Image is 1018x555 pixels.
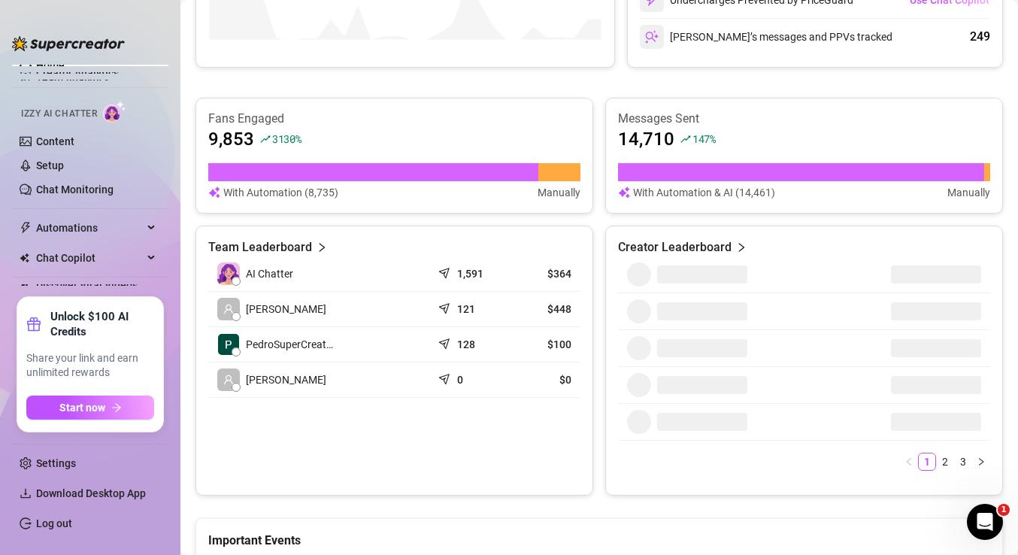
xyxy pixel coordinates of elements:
[208,127,254,151] article: 9,853
[900,453,918,471] li: Previous Page
[260,134,271,144] span: rise
[967,504,1003,540] iframe: Intercom live chat
[111,402,122,413] span: arrow-right
[208,238,312,256] article: Team Leaderboard
[218,334,239,355] img: PedroSuperCreat…
[246,301,326,317] span: [PERSON_NAME]
[947,184,990,201] article: Manually
[208,519,990,550] div: Important Events
[20,253,29,263] img: Chat Copilot
[246,265,293,282] span: AI Chatter
[919,453,935,470] a: 1
[36,74,110,86] a: Team Analytics
[36,59,65,71] a: Home
[640,25,892,49] div: [PERSON_NAME]’s messages and PPVs tracked
[26,351,154,381] span: Share your link and earn unlimited rewards
[692,132,716,146] span: 147 %
[438,264,453,279] span: send
[438,299,453,314] span: send
[36,457,76,469] a: Settings
[272,132,301,146] span: 3130 %
[936,453,954,471] li: 2
[36,279,138,291] a: Discover Viral Videos
[21,107,97,121] span: Izzy AI Chatter
[208,111,580,127] article: Fans Engaged
[12,36,125,51] img: logo-BBDzfeDw.svg
[50,309,154,339] strong: Unlock $100 AI Credits
[972,453,990,471] li: Next Page
[59,402,105,414] span: Start now
[515,302,571,317] article: $448
[438,335,453,350] span: send
[246,372,326,388] span: [PERSON_NAME]
[36,216,143,240] span: Automations
[36,135,74,147] a: Content
[538,184,580,201] article: Manually
[36,183,114,196] a: Chat Monitoring
[970,28,990,46] div: 249
[977,457,986,466] span: right
[223,184,338,201] article: With Automation (8,735)
[26,317,41,332] span: gift
[515,337,571,352] article: $100
[36,159,64,171] a: Setup
[618,184,630,201] img: svg%3e
[900,453,918,471] button: left
[457,337,475,352] article: 128
[36,517,72,529] a: Log out
[618,111,990,127] article: Messages Sent
[438,370,453,385] span: send
[208,184,220,201] img: svg%3e
[954,453,972,471] li: 3
[457,302,475,317] article: 121
[36,487,146,499] span: Download Desktop App
[918,453,936,471] li: 1
[633,184,775,201] article: With Automation & AI (14,461)
[317,238,327,256] span: right
[36,246,143,270] span: Chat Copilot
[904,457,913,466] span: left
[618,238,732,256] article: Creator Leaderboard
[223,304,234,314] span: user
[972,453,990,471] button: right
[645,30,659,44] img: svg%3e
[457,372,463,387] article: 0
[515,372,571,387] article: $0
[998,504,1010,516] span: 1
[20,222,32,234] span: thunderbolt
[26,396,154,420] button: Start nowarrow-right
[103,101,126,123] img: AI Chatter
[20,487,32,499] span: download
[515,266,571,281] article: $364
[36,61,156,85] a: Creator Analytics
[937,453,953,470] a: 2
[680,134,691,144] span: rise
[223,375,234,385] span: user
[736,238,747,256] span: right
[955,453,971,470] a: 3
[618,127,674,151] article: 14,710
[217,262,240,285] img: izzy-ai-chatter-avatar-DDCN_rTZ.svg
[457,266,483,281] article: 1,591
[246,336,333,353] span: PedroSuperCreat…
